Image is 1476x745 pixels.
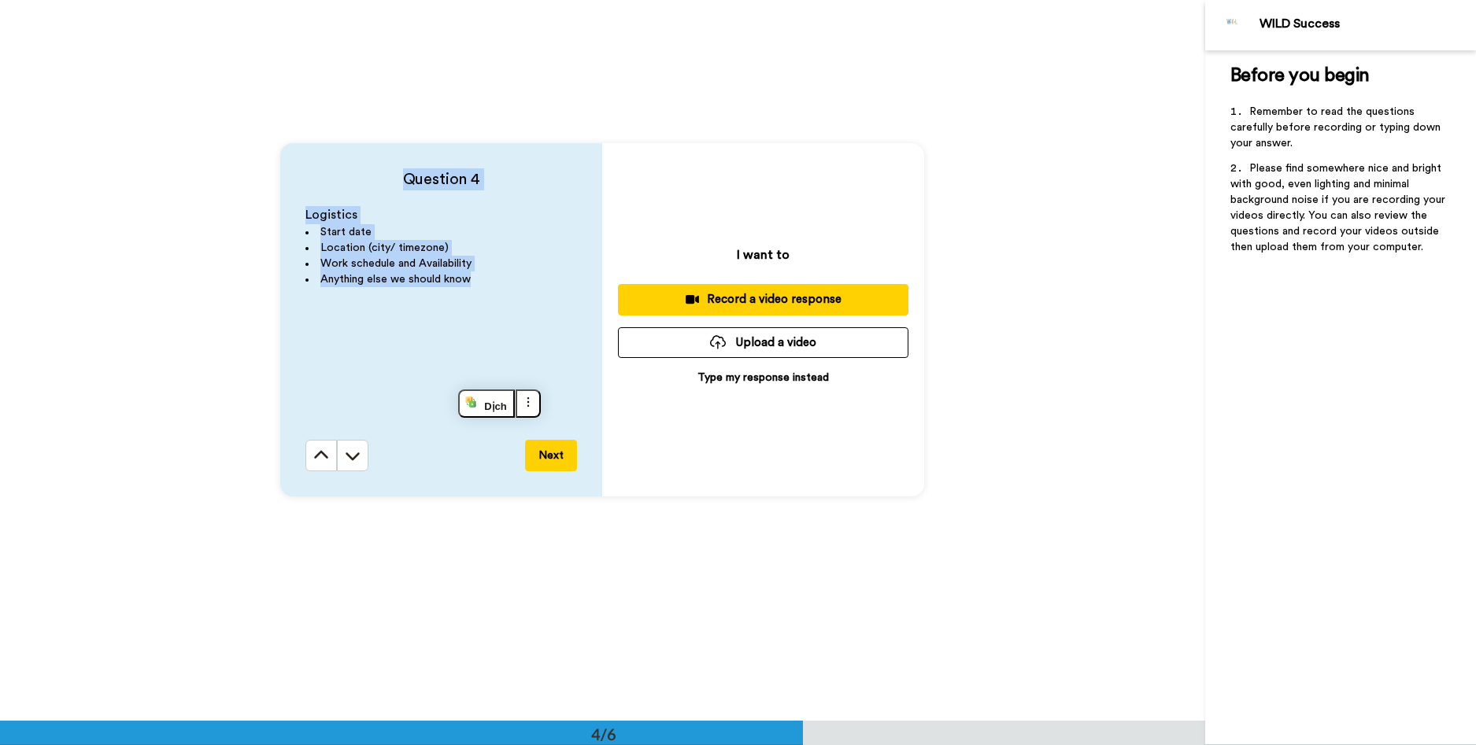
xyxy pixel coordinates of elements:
span: Logistics [305,208,357,221]
h4: Question 4 [305,168,577,190]
button: Record a video response [618,284,908,315]
div: 4/6 [566,723,642,745]
div: Record a video response [631,291,896,308]
span: Start date [320,227,372,238]
p: Type my response instead [697,370,829,385]
p: I want to [737,245,790,264]
button: Upload a video [618,327,908,358]
span: Work schedule and Availability [320,258,472,269]
img: Profile Image [1214,6,1252,44]
span: Before you begin [1230,66,1370,85]
div: WILD Success [1260,17,1475,31]
span: Anything else we should know [320,274,471,285]
button: Next [525,440,577,471]
span: Location (city/ timezone) [320,242,449,253]
span: Remember to read the questions carefully before recording or typing down your answer. [1230,106,1444,149]
span: Please find somewhere nice and bright with good, even lighting and minimal background noise if yo... [1230,163,1448,253]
